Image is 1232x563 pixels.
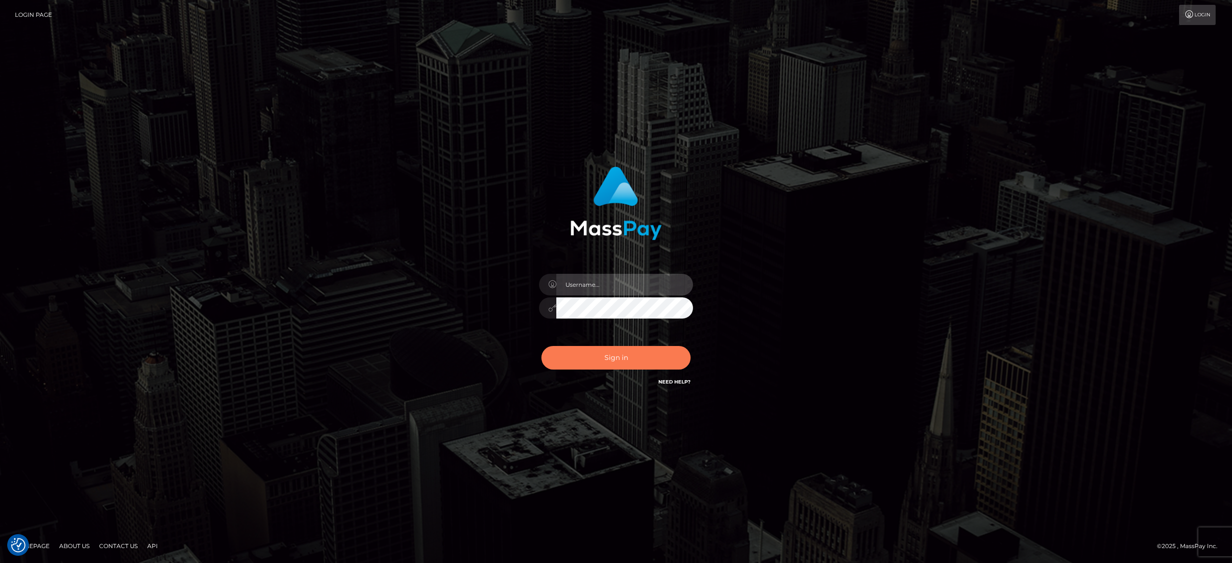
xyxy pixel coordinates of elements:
a: API [143,538,162,553]
input: Username... [556,274,693,295]
a: Login Page [15,5,52,25]
a: About Us [55,538,93,553]
img: MassPay Login [570,166,662,240]
a: Login [1179,5,1216,25]
a: Contact Us [95,538,141,553]
img: Revisit consent button [11,538,26,552]
a: Homepage [11,538,53,553]
a: Need Help? [658,379,691,385]
button: Sign in [541,346,691,370]
button: Consent Preferences [11,538,26,552]
div: © 2025 , MassPay Inc. [1157,541,1225,551]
